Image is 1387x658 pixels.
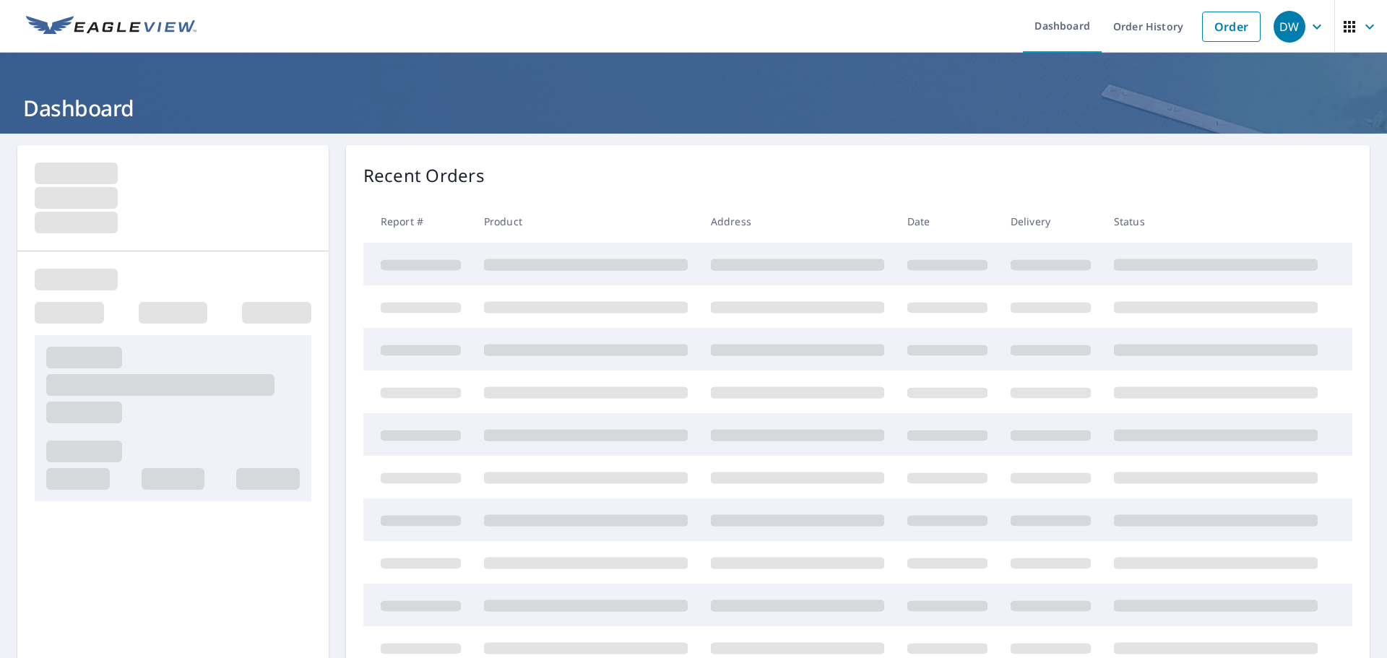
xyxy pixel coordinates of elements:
[472,200,699,243] th: Product
[1202,12,1261,42] a: Order
[1102,200,1329,243] th: Status
[896,200,999,243] th: Date
[1274,11,1305,43] div: DW
[363,200,472,243] th: Report #
[363,163,485,189] p: Recent Orders
[26,16,196,38] img: EV Logo
[999,200,1102,243] th: Delivery
[17,93,1370,123] h1: Dashboard
[699,200,896,243] th: Address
